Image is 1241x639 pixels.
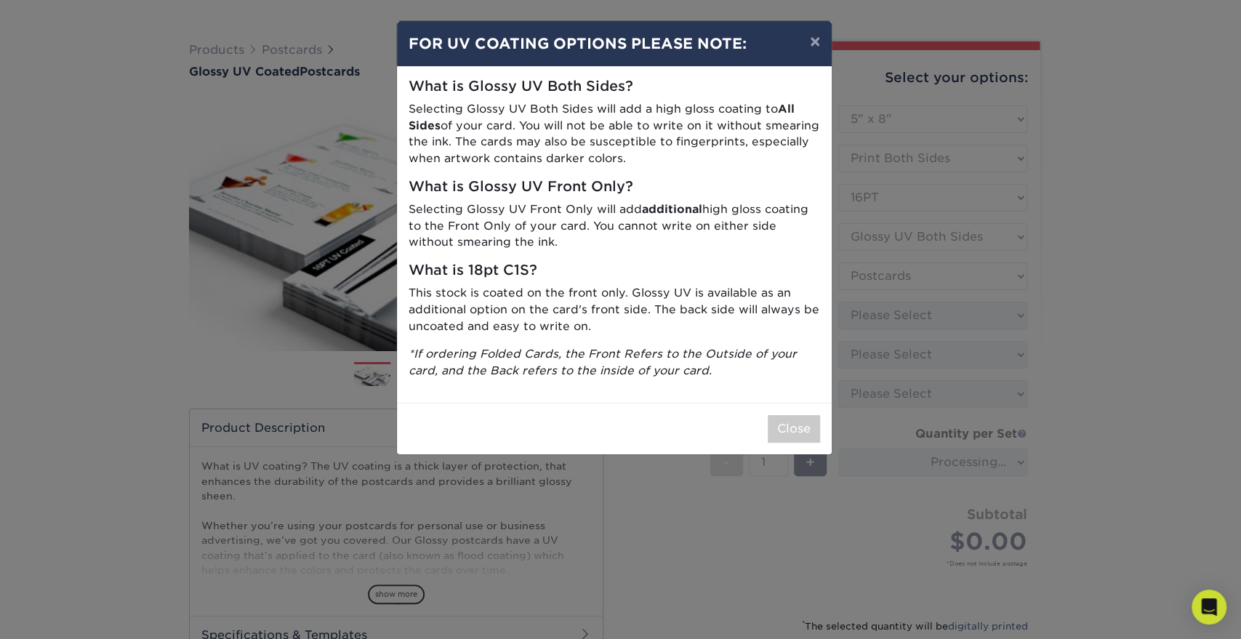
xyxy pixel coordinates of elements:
[798,21,832,62] button: ×
[409,79,820,95] h5: What is Glossy UV Both Sides?
[409,201,820,251] p: Selecting Glossy UV Front Only will add high gloss coating to the Front Only of your card. You ca...
[409,347,797,377] i: *If ordering Folded Cards, the Front Refers to the Outside of your card, and the Back refers to t...
[409,285,820,334] p: This stock is coated on the front only. Glossy UV is available as an additional option on the car...
[409,179,820,196] h5: What is Glossy UV Front Only?
[642,202,702,216] strong: additional
[409,262,820,279] h5: What is 18pt C1S?
[1192,590,1226,624] div: Open Intercom Messenger
[409,33,820,55] h4: FOR UV COATING OPTIONS PLEASE NOTE:
[409,102,795,132] strong: All Sides
[409,101,820,167] p: Selecting Glossy UV Both Sides will add a high gloss coating to of your card. You will not be abl...
[768,415,820,443] button: Close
